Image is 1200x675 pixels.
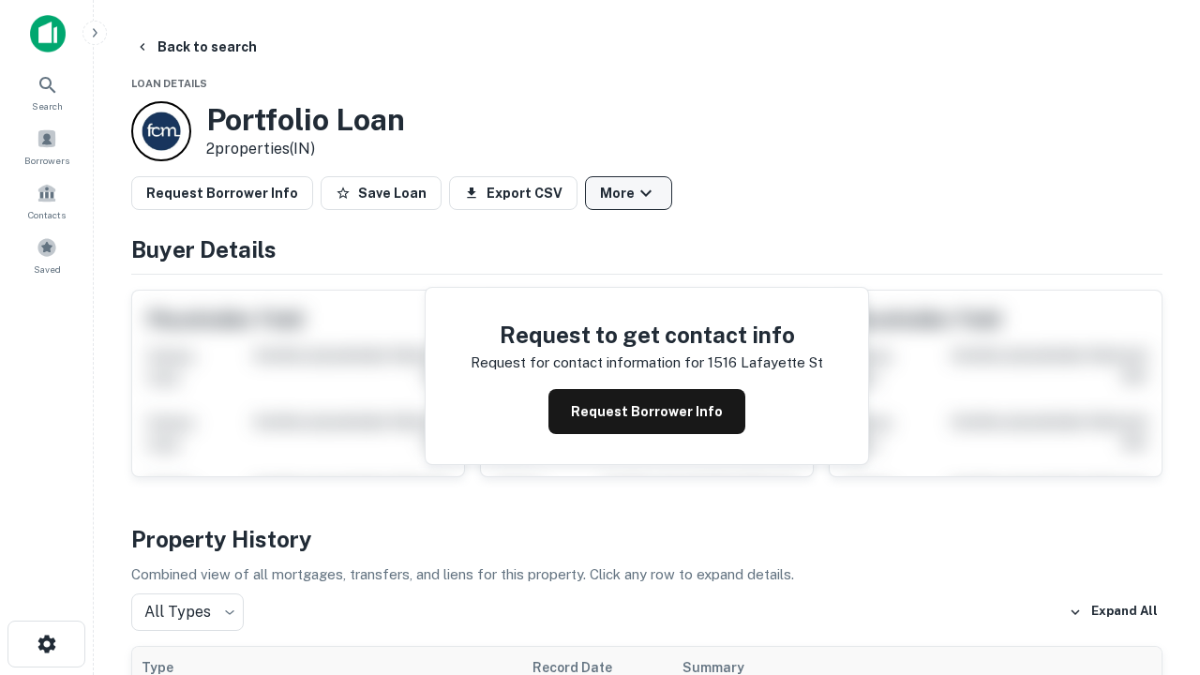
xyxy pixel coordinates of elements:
a: Contacts [6,175,88,226]
iframe: Chat Widget [1106,525,1200,615]
button: Export CSV [449,176,577,210]
h3: Portfolio Loan [206,102,405,138]
button: Request Borrower Info [131,176,313,210]
a: Search [6,67,88,117]
span: Search [32,98,63,113]
a: Saved [6,230,88,280]
button: Expand All [1064,598,1162,626]
button: More [585,176,672,210]
span: Loan Details [131,78,207,89]
p: 1516 lafayette st [708,352,823,374]
img: capitalize-icon.png [30,15,66,52]
h4: Property History [131,522,1162,556]
h4: Request to get contact info [471,318,823,352]
p: Combined view of all mortgages, transfers, and liens for this property. Click any row to expand d... [131,563,1162,586]
button: Request Borrower Info [548,389,745,434]
button: Save Loan [321,176,442,210]
div: All Types [131,593,244,631]
span: Borrowers [24,153,69,168]
button: Back to search [127,30,264,64]
span: Contacts [28,207,66,222]
h4: Buyer Details [131,232,1162,266]
span: Saved [34,262,61,277]
a: Borrowers [6,121,88,172]
p: 2 properties (IN) [206,138,405,160]
p: Request for contact information for [471,352,704,374]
